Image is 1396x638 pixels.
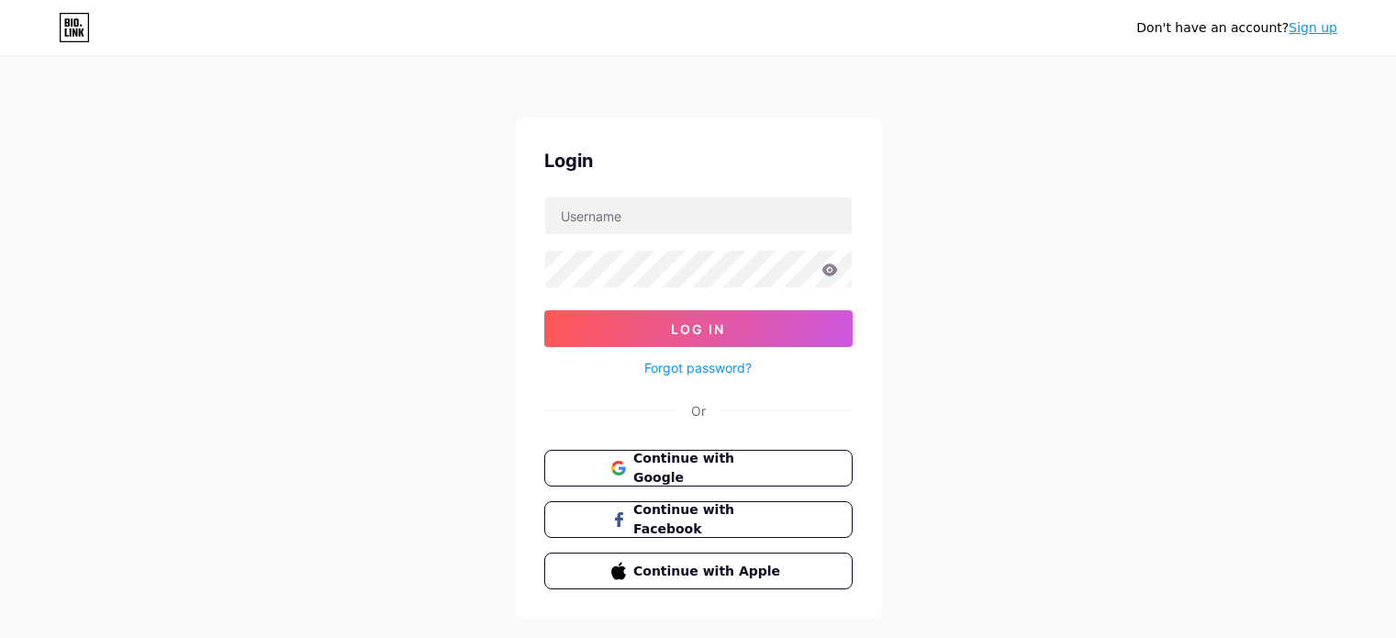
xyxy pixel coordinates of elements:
[544,450,853,487] button: Continue with Google
[544,501,853,538] button: Continue with Facebook
[644,358,752,377] a: Forgot password?
[545,197,852,234] input: Username
[544,147,853,174] div: Login
[544,553,853,589] button: Continue with Apple
[691,401,706,420] div: Or
[544,310,853,347] button: Log In
[633,500,785,539] span: Continue with Facebook
[671,321,725,337] span: Log In
[633,562,785,581] span: Continue with Apple
[1136,18,1337,38] div: Don't have an account?
[633,449,785,487] span: Continue with Google
[1289,20,1337,35] a: Sign up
